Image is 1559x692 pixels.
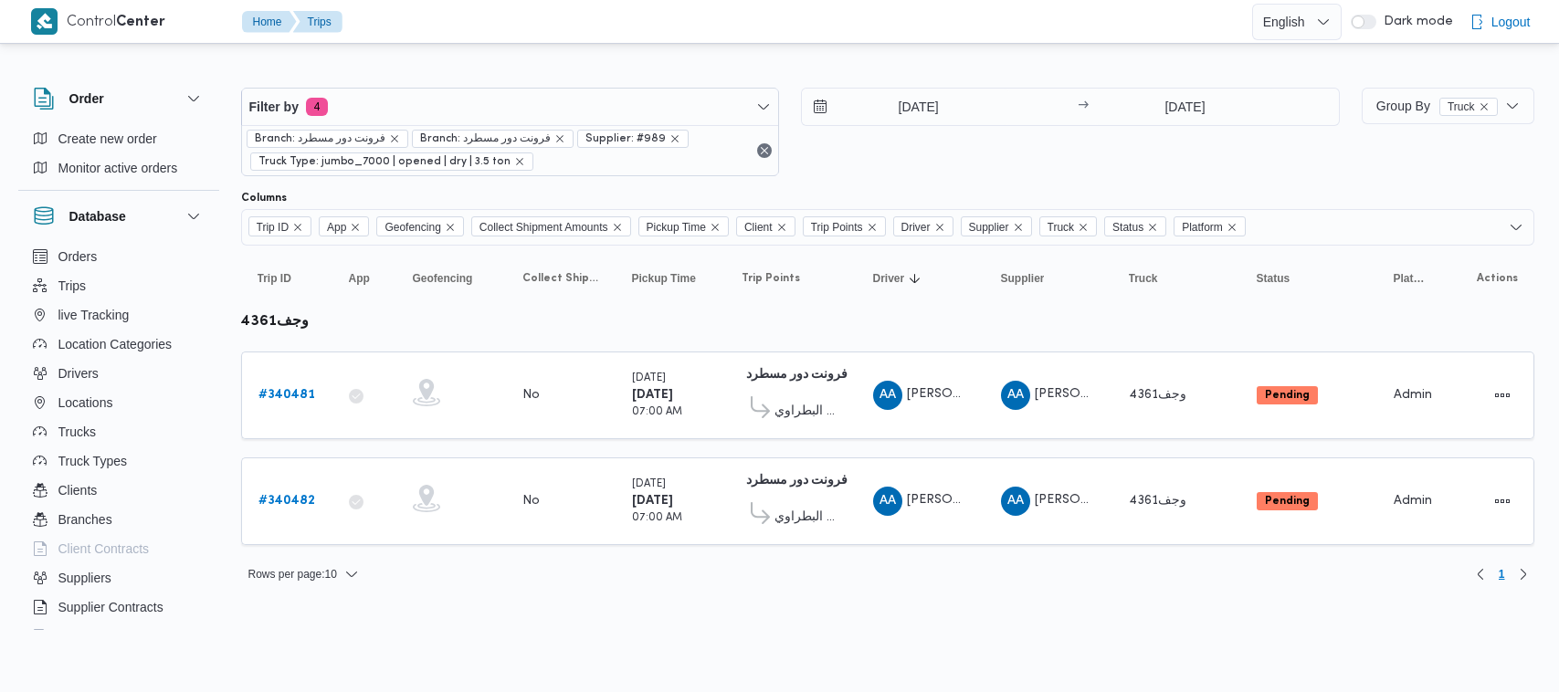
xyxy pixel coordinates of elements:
[554,133,565,144] button: remove selected entity
[1174,216,1246,236] span: Platform
[1257,492,1318,510] span: Pending
[1129,271,1158,286] span: Truck
[18,242,219,637] div: Database
[26,388,212,417] button: Locations
[632,373,666,383] small: [DATE]
[1129,495,1186,507] span: وجف4361
[776,222,787,233] button: Remove Client from selection in this group
[26,563,212,592] button: Suppliers
[247,130,408,148] span: Branch: فرونت دور مسطرد
[1001,271,1045,286] span: Supplier
[58,450,127,472] span: Truck Types
[241,191,287,205] label: Columns
[746,475,848,487] b: فرونت دور مسطرد
[258,384,315,406] a: #340481
[306,98,328,116] span: 4 active filters
[514,156,525,167] button: remove selected entity
[1265,496,1310,507] b: Pending
[248,563,337,585] span: Rows per page : 10
[250,152,533,171] span: Truck Type: jumbo_7000 | opened | dry | 3.5 ton
[1035,494,1247,506] span: [PERSON_NAME] [PERSON_NAME]
[292,222,303,233] button: Remove Trip ID from selection in this group
[1147,222,1158,233] button: Remove Status from selection in this group
[255,131,385,147] span: Branch: فرونت دور مسطرد
[1122,264,1231,293] button: Truck
[248,216,312,236] span: Trip ID
[33,205,205,227] button: Database
[258,495,315,507] b: # 340482
[1491,11,1531,33] span: Logout
[26,476,212,505] button: Clients
[58,157,178,179] span: Monitor active orders
[69,88,104,110] h3: Order
[58,567,111,589] span: Suppliers
[58,421,96,443] span: Trucks
[471,216,631,236] span: Collect Shipment Amounts
[1394,389,1432,401] span: Admin
[389,133,400,144] button: remove selected entity
[753,140,775,162] button: Remove
[746,369,848,381] b: فرونت دور مسطرد
[242,11,297,33] button: Home
[1448,99,1475,115] span: Truck
[1376,15,1453,29] span: Dark mode
[969,217,1009,237] span: Supplier
[250,264,323,293] button: Trip ID
[522,493,540,509] div: No
[26,622,212,651] button: Devices
[1001,381,1030,410] div: Ahmad Aizat Said Doish Sulaiaman
[893,216,953,236] span: Driver
[1394,271,1427,286] span: Platform
[908,271,922,286] svg: Sorted in descending order
[420,131,551,147] span: Branch: فرونت دور مسطرد
[867,222,878,233] button: Remove Trip Points from selection in this group
[1469,563,1491,585] button: Previous page
[1479,101,1490,112] button: remove selected entity
[1439,98,1498,116] span: Truck
[26,592,212,622] button: Supplier Contracts
[1362,88,1534,124] button: Group ByTruckremove selected entity
[1477,271,1518,286] span: Actions
[961,216,1032,236] span: Supplier
[1265,390,1310,401] b: Pending
[866,264,975,293] button: DriverSorted in descending order
[1488,487,1517,516] button: Actions
[58,625,104,647] span: Devices
[742,271,800,286] span: Trip Points
[406,264,497,293] button: Geofencing
[26,124,212,153] button: Create new order
[632,479,666,489] small: [DATE]
[26,330,212,359] button: Location Categories
[802,89,1009,125] input: Press the down key to open a popover containing a calendar.
[873,487,902,516] div: Ahmad Aizat Said Daroish Sulaiaman
[26,534,212,563] button: Client Contracts
[413,271,473,286] span: Geofencing
[249,96,299,118] span: Filter by
[803,216,886,236] span: Trip Points
[384,217,440,237] span: Geofencing
[1376,99,1498,113] span: Group By Truck
[647,217,706,237] span: Pickup Time
[69,205,126,227] h3: Database
[241,315,309,329] b: وجف4361
[880,487,896,516] span: AA
[58,392,113,414] span: Locations
[1001,487,1030,516] div: Ahmad Aizat Said Doish Sulaiaman
[1129,389,1186,401] span: وجف4361
[350,222,361,233] button: Remove App from selection in this group
[1249,264,1368,293] button: Status
[1078,100,1089,113] div: →
[1509,220,1523,235] button: Open list of options
[1007,487,1024,516] span: AA
[1078,222,1089,233] button: Remove Truck from selection in this group
[1491,563,1512,585] button: Page 1 of 1
[1462,4,1538,40] button: Logout
[1499,563,1505,585] span: 1
[58,304,130,326] span: live Tracking
[632,271,696,286] span: Pickup Time
[577,130,689,148] span: Supplier: #989
[319,216,369,236] span: App
[258,389,315,401] b: # 340481
[58,596,163,618] span: Supplier Contracts
[632,407,682,417] small: 07:00 AM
